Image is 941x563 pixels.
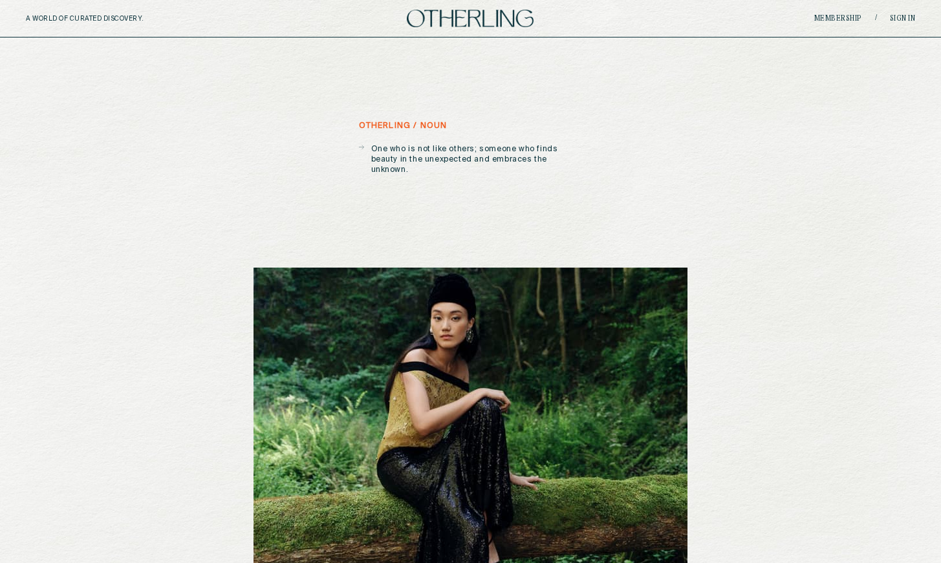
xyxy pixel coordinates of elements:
[407,10,534,27] img: logo
[890,15,916,23] a: Sign in
[371,144,583,175] p: One who is not like others; someone who finds beauty in the unexpected and embraces the unknown.
[875,14,877,23] span: /
[814,15,862,23] a: Membership
[359,122,448,131] h5: otherling / noun
[26,15,200,23] h5: A WORLD OF CURATED DISCOVERY.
